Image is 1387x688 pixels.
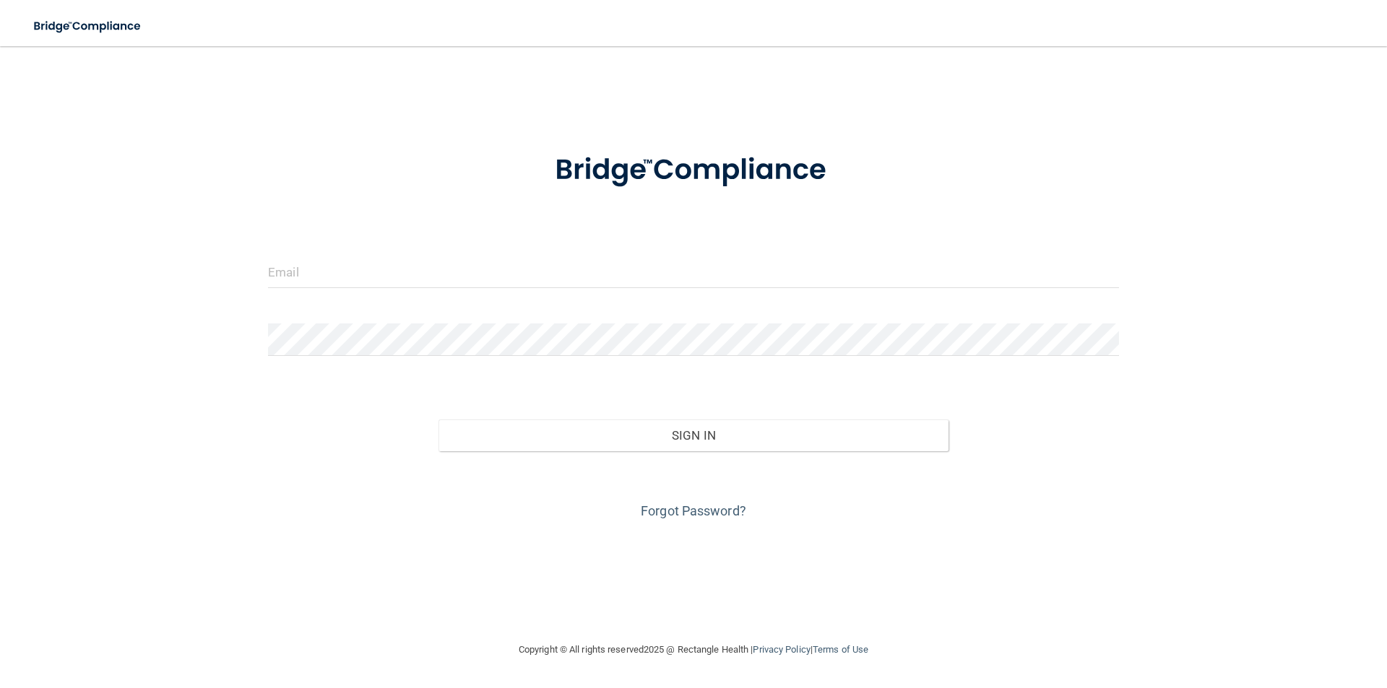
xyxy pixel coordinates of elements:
[438,419,949,451] button: Sign In
[430,627,957,673] div: Copyright © All rights reserved 2025 @ Rectangle Health | |
[268,256,1119,288] input: Email
[753,644,810,655] a: Privacy Policy
[525,133,862,208] img: bridge_compliance_login_screen.278c3ca4.svg
[22,12,155,41] img: bridge_compliance_login_screen.278c3ca4.svg
[641,503,746,518] a: Forgot Password?
[813,644,868,655] a: Terms of Use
